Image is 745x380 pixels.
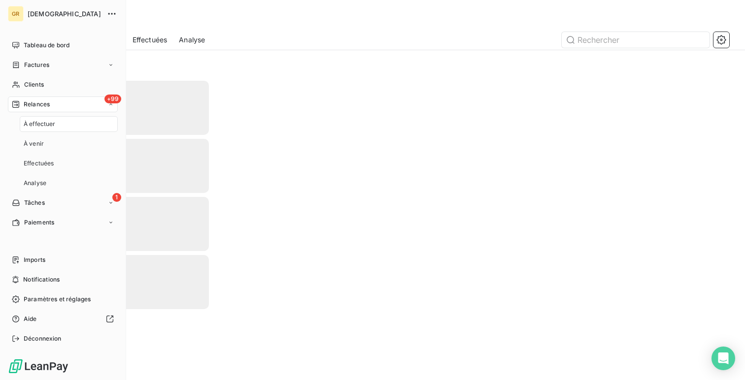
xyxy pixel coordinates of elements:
[24,41,69,50] span: Tableau de bord
[24,315,37,323] span: Aide
[8,6,24,22] div: GR
[711,347,735,370] div: Open Intercom Messenger
[112,193,121,202] span: 1
[28,10,101,18] span: [DEMOGRAPHIC_DATA]
[24,334,62,343] span: Déconnexion
[104,95,121,103] span: +99
[24,61,49,69] span: Factures
[24,198,45,207] span: Tâches
[24,120,56,128] span: À effectuer
[24,159,54,168] span: Effectuées
[8,311,118,327] a: Aide
[24,80,44,89] span: Clients
[8,358,69,374] img: Logo LeanPay
[24,218,54,227] span: Paiements
[133,35,168,45] span: Effectuées
[23,275,60,284] span: Notifications
[24,295,91,304] span: Paramètres et réglages
[24,179,46,188] span: Analyse
[562,32,710,48] input: Rechercher
[24,139,44,148] span: À venir
[24,255,45,264] span: Imports
[24,100,50,109] span: Relances
[179,35,205,45] span: Analyse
